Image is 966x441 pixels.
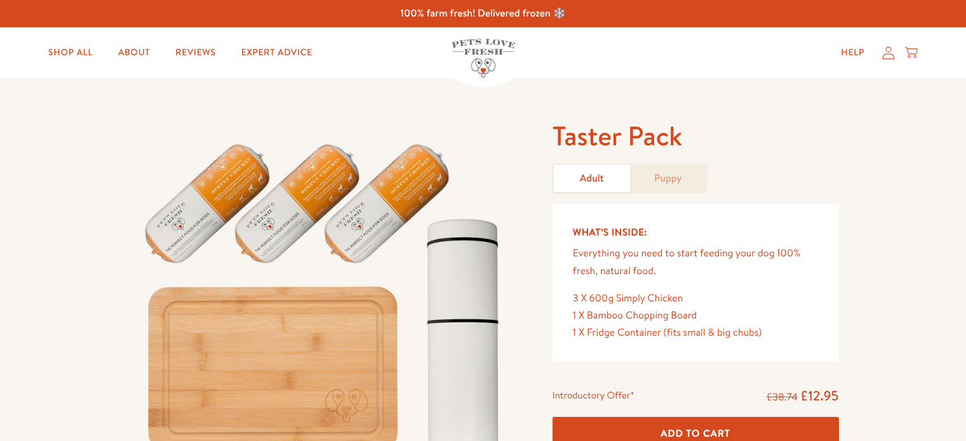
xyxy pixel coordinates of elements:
[231,40,323,65] a: Expert Advice
[573,224,819,240] h5: What’s Inside:
[553,387,634,406] div: Introductory Offer*
[38,40,103,65] a: Shop All
[661,426,730,440] span: Add To Cart
[800,386,839,405] span: £12.95
[452,39,515,77] img: Pets Love Fresh
[554,165,630,192] a: Adult
[630,165,706,192] a: Puppy
[573,245,819,279] p: Everything you need to start feeding your dog 100% fresh, natural food.
[573,290,819,307] div: 3 X 600g Simply Chicken
[767,390,798,404] s: £38.74
[553,119,839,154] h1: Taster Pack
[165,40,225,65] a: Reviews
[831,40,875,65] a: Help
[573,308,697,322] span: 1 X Bamboo Chopping Board
[573,324,819,341] div: 1 X Fridge Container (fits small & big chubs)
[108,40,160,65] a: About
